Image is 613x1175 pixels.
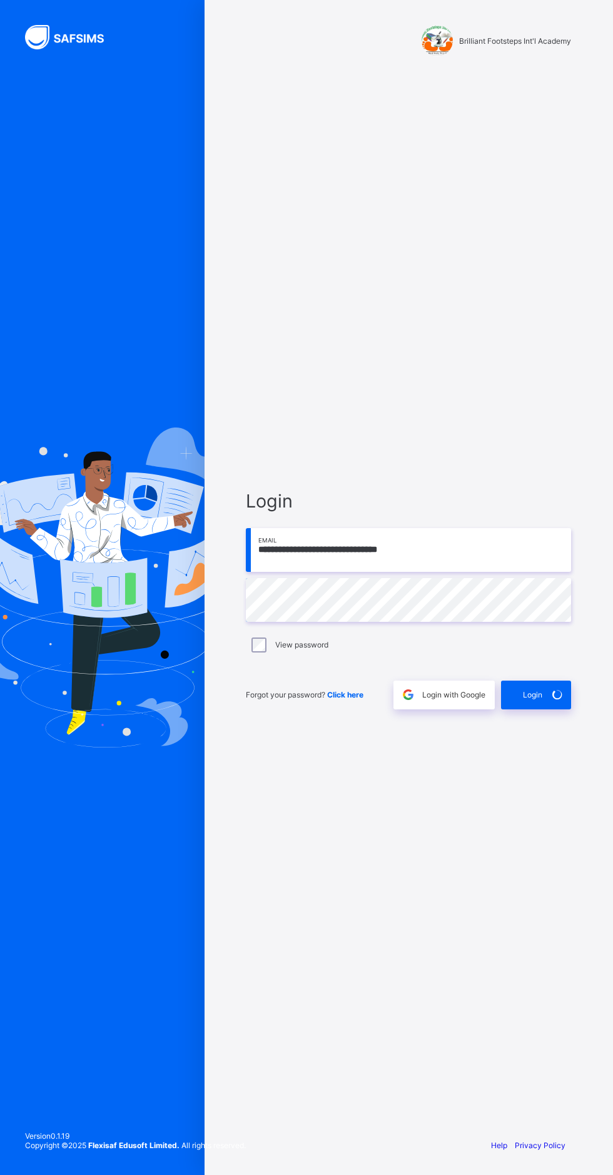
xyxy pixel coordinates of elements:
strong: Flexisaf Edusoft Limited. [88,1141,180,1150]
a: Privacy Policy [515,1141,565,1150]
img: google.396cfc9801f0270233282035f929180a.svg [401,687,415,702]
label: View password [275,640,328,649]
img: SAFSIMS Logo [25,25,119,49]
span: Brilliant Footsteps Int'l Academy [459,36,571,46]
span: Login [246,490,571,512]
span: Version 0.1.19 [25,1131,246,1141]
a: Help [491,1141,507,1150]
span: Copyright © 2025 All rights reserved. [25,1141,246,1150]
span: Login with Google [422,690,485,699]
a: Click here [327,690,363,699]
span: Forgot your password? [246,690,363,699]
